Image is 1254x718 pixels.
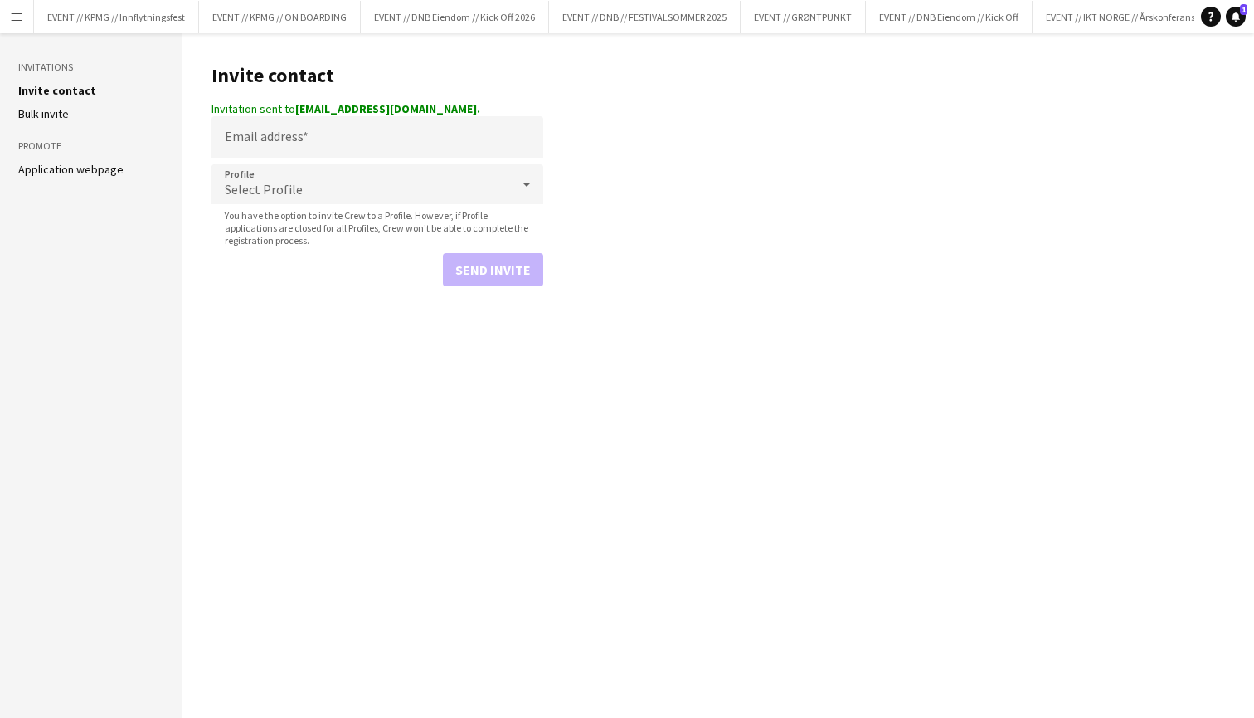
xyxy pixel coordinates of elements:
button: EVENT // DNB Eiendom // Kick Off [866,1,1033,33]
span: 1 [1240,4,1247,15]
h3: Promote [18,139,164,154]
a: 1 [1226,7,1246,27]
span: You have the option to invite Crew to a Profile. However, if Profile applications are closed for ... [211,209,543,247]
h1: Invite contact [211,63,543,88]
button: EVENT // IKT NORGE // Årskonferansen [1033,1,1220,33]
a: Bulk invite [18,106,69,121]
div: Invitation sent to [211,101,543,116]
h3: Invitations [18,60,164,75]
a: Application webpage [18,162,124,177]
button: EVENT // KPMG // Innflytningsfest [34,1,199,33]
a: Invite contact [18,83,96,98]
span: Select Profile [225,181,303,198]
button: EVENT // DNB Eiendom // Kick Off 2026 [361,1,549,33]
button: EVENT // DNB // FESTIVALSOMMER 2025 [549,1,741,33]
button: EVENT // KPMG // ON BOARDING [199,1,361,33]
strong: [EMAIL_ADDRESS][DOMAIN_NAME]. [295,101,480,116]
button: EVENT // GRØNTPUNKT [741,1,866,33]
